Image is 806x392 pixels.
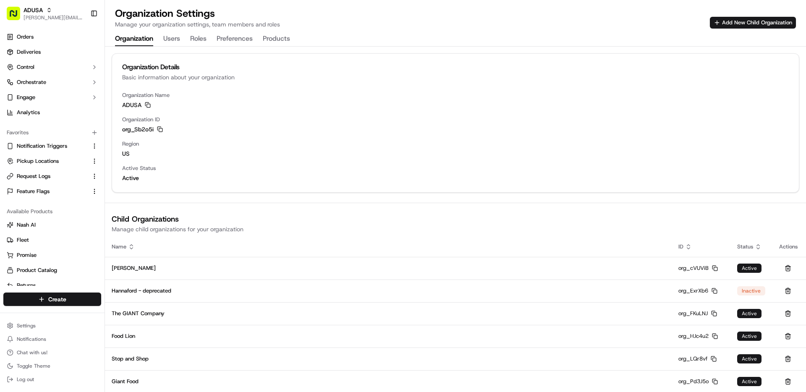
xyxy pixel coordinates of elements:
button: Feature Flags [3,185,101,198]
button: Fleet [3,233,101,247]
span: Pickup Locations [17,157,59,165]
button: Orchestrate [3,76,101,89]
div: Active [737,377,762,386]
span: Create [48,295,66,303]
button: Create [3,293,101,306]
button: Product Catalog [3,264,101,277]
a: Powered byPylon [59,208,102,214]
span: ADUSA [122,101,141,109]
button: [PERSON_NAME][EMAIL_ADDRESS][DOMAIN_NAME] [24,14,84,21]
a: Analytics [3,106,101,119]
button: Toggle Theme [3,360,101,372]
img: Nash [8,8,25,25]
span: Giant Food [112,378,139,385]
button: Organization [115,32,153,46]
span: [PERSON_NAME] [26,130,68,137]
button: Returns [3,279,101,292]
span: API Documentation [79,188,135,196]
span: Region [122,140,789,148]
a: Returns [7,282,98,289]
span: Hannaford - deprecated [112,287,171,294]
a: Feature Flags [7,188,88,195]
span: Request Logs [17,172,50,180]
a: Request Logs [7,172,88,180]
span: Stop and Shop [112,355,149,362]
img: Ami Wang [8,145,22,158]
div: Actions [779,243,799,251]
span: org_ExrXb6 [678,287,708,295]
div: ID [678,243,724,251]
span: Active Status [122,165,789,172]
img: 4037041995827_4c49e92c6e3ed2e3ec13_72.png [18,80,33,95]
span: org_cVUViB [678,264,709,272]
span: Returns [17,282,36,289]
div: Available Products [3,205,101,218]
span: • [70,130,73,137]
div: Basic information about your organization [122,73,789,81]
button: Request Logs [3,170,101,183]
button: Control [3,60,101,74]
a: Notification Triggers [7,142,88,150]
div: Active [737,354,762,363]
a: Deliveries [3,45,101,59]
div: 💻 [71,188,78,195]
button: Add New Child Organization [710,17,796,29]
span: [DATE] [74,153,92,159]
span: [DATE] [74,130,92,137]
a: Nash AI [7,221,98,229]
a: Fleet [7,236,98,244]
button: Settings [3,320,101,332]
button: Pickup Locations [3,154,101,168]
button: Products [263,32,290,46]
div: Inactive [737,286,765,295]
button: ADUSA[PERSON_NAME][EMAIL_ADDRESS][DOMAIN_NAME] [3,3,87,24]
span: Nash AI [17,221,36,229]
span: • [70,153,73,159]
span: Engage [17,94,35,101]
span: Organization Name [122,91,789,99]
span: Product Catalog [17,267,57,274]
span: Settings [17,322,36,329]
span: us [122,149,789,158]
button: Preferences [217,32,253,46]
button: Chat with us! [3,347,101,358]
p: Manage child organizations for your organization [112,225,799,233]
span: org_Sb2o5i [122,125,154,133]
span: Notification Triggers [17,142,67,150]
span: Log out [17,376,34,383]
span: org_LQr8vf [678,355,707,363]
span: [PERSON_NAME] [112,264,156,272]
div: Active [737,264,762,273]
img: Tiffany Volk [8,122,22,136]
div: Organization Details [122,64,789,71]
button: Nash AI [3,218,101,232]
button: See all [130,107,153,118]
a: 📗Knowledge Base [5,184,68,199]
span: Chat with us! [17,349,47,356]
span: org_HJc4u2 [678,332,709,340]
span: org_Pd3J5o [678,378,709,385]
span: Pylon [84,208,102,214]
span: Deliveries [17,48,41,56]
span: Knowledge Base [17,188,64,196]
a: Product Catalog [7,267,98,274]
a: Orders [3,30,101,44]
span: Food Lion [112,332,135,340]
span: The GIANT Company [112,310,165,317]
h2: Child Organizations [112,213,799,225]
span: Organization ID [122,116,789,123]
img: 1736555255976-a54dd68f-1ca7-489b-9aae-adbdc363a1c4 [8,80,24,95]
a: Pickup Locations [7,157,88,165]
div: Name [112,243,665,251]
a: Promise [7,251,98,259]
span: Notifications [17,336,46,342]
span: Orders [17,33,34,41]
a: 💻API Documentation [68,184,138,199]
button: ADUSA [24,6,43,14]
div: 📗 [8,188,15,195]
input: Got a question? Start typing here... [22,54,151,63]
span: Orchestrate [17,78,46,86]
div: Past conversations [8,109,56,116]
